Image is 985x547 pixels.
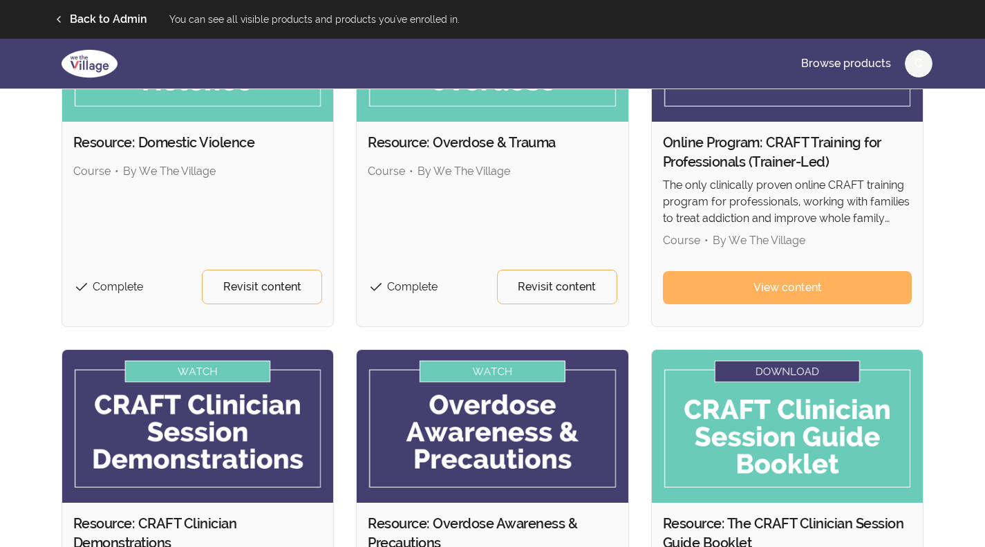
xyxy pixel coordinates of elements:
span: Complete [93,280,143,293]
span: Revisit content [223,279,301,295]
span: By We The Village [123,165,216,178]
a: Back to Admin [53,11,147,28]
p: The only clinically proven online CRAFT training program for professionals, working with families... [663,177,912,227]
span: • [409,165,413,178]
span: Complete [387,280,438,293]
span: Course [368,165,405,178]
button: C [905,50,932,77]
img: We The Village logo [53,47,126,80]
span: check [368,279,384,295]
span: View content [753,279,822,296]
img: Product image for Resource: Overdose Awareness & Precautions [357,350,628,503]
p: You can see all visible products and products you've enrolled in. [169,12,460,26]
h2: Resource: Domestic Violence [73,133,323,152]
a: Browse products [790,47,902,80]
span: Revisit content [518,279,596,295]
a: Revisit content [202,270,322,304]
h2: Online Program: CRAFT Training for Professionals (Trainer-Led) [663,133,912,171]
span: • [115,165,119,178]
span: By We The Village [418,165,510,178]
a: View content [663,271,912,304]
a: Revisit content [497,270,617,304]
span: By We The Village [713,234,805,247]
span: Course [663,234,700,247]
span: • [704,234,709,247]
span: Course [73,165,111,178]
h2: Resource: Overdose & Trauma [368,133,617,152]
span: check [73,279,90,295]
img: Product image for Resource: CRAFT Clinician Demonstrations [62,350,334,503]
img: Product image for Resource: The CRAFT Clinician Session Guide Booklet [652,350,923,503]
nav: Main [790,47,932,80]
span: Back to Admin [70,11,147,28]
